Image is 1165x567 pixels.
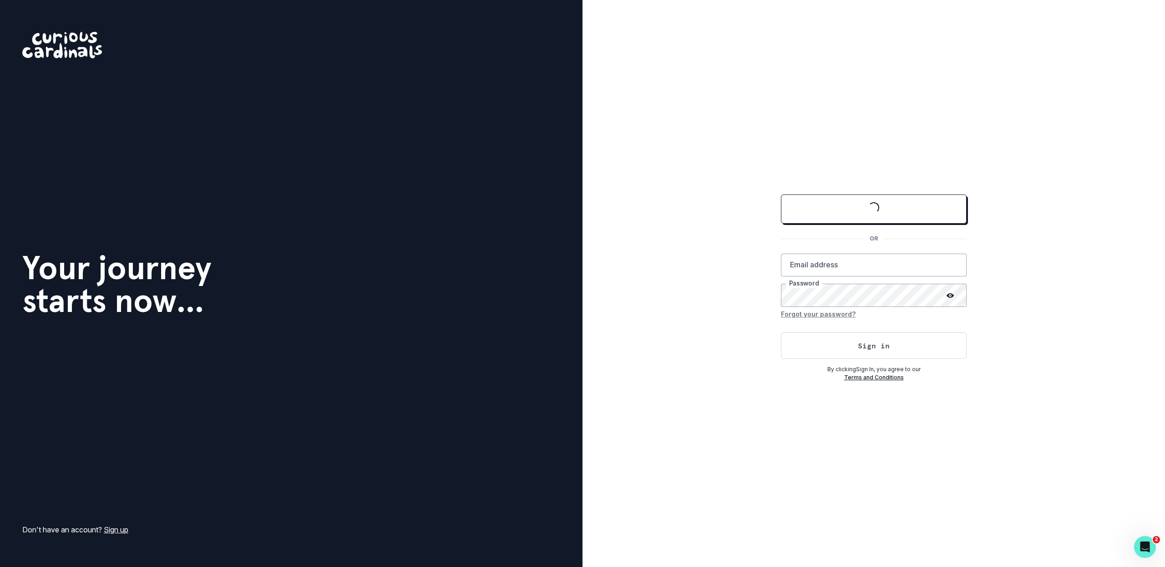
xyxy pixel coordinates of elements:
p: OR [864,235,883,243]
button: Forgot your password? [781,307,856,322]
iframe: Intercom live chat [1134,536,1156,558]
img: Curious Cardinals Logo [22,32,102,58]
h1: Your journey starts now... [22,251,212,317]
span: 2 [1153,536,1160,543]
button: Sign in [781,332,967,359]
p: By clicking Sign In , you agree to our [781,365,967,373]
p: Don't have an account? [22,524,128,535]
a: Sign up [104,525,128,534]
button: Sign in with Google (GSuite) [781,194,967,224]
a: Terms and Conditions [844,374,904,381]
